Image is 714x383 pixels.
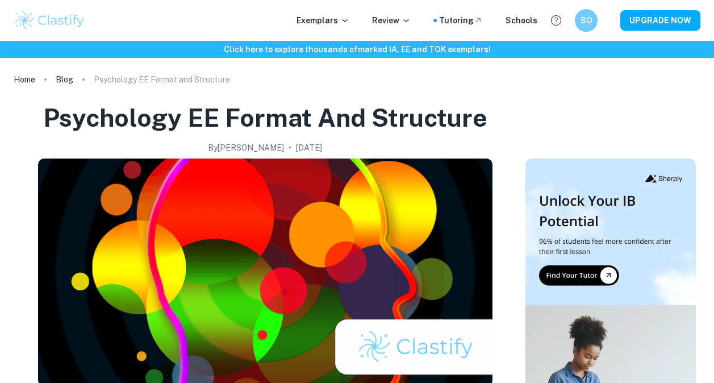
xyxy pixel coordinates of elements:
button: Help and Feedback [546,11,566,30]
h6: SO [580,14,593,27]
p: Exemplars [297,14,349,27]
h2: [DATE] [296,141,322,154]
p: • [289,141,291,154]
a: Home [14,72,35,88]
a: Schools [506,14,537,27]
a: Tutoring [439,14,483,27]
button: UPGRADE NOW [620,10,700,31]
h6: Click here to explore thousands of marked IA, EE and TOK exemplars ! [2,43,712,56]
p: Psychology EE Format and Structure [94,73,230,86]
p: Review [372,14,411,27]
button: SO [575,9,598,32]
img: Clastify logo [14,9,86,32]
h1: Psychology EE Format and Structure [43,101,487,135]
a: Blog [56,72,73,88]
h2: By [PERSON_NAME] [208,141,284,154]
